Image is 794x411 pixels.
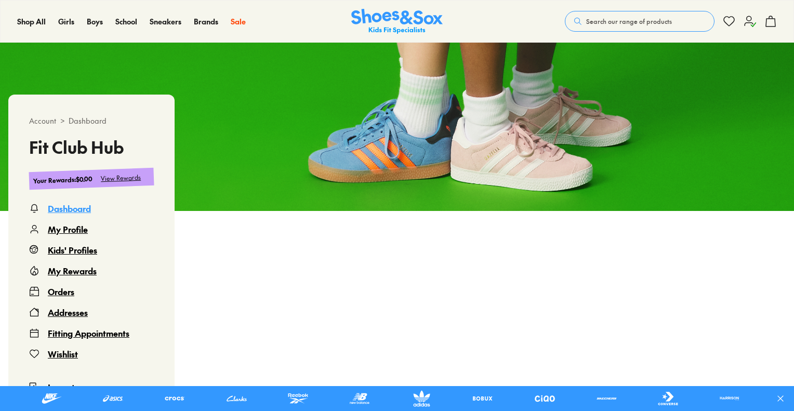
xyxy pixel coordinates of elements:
[29,368,154,393] button: Logout
[33,174,93,185] div: Your Rewards : $0.00
[29,115,56,126] span: Account
[565,11,714,32] button: Search our range of products
[58,16,74,27] a: Girls
[69,115,107,126] span: Dashboard
[60,115,64,126] span: >
[29,348,154,360] a: Wishlist
[586,17,672,26] span: Search our range of products
[48,381,75,393] span: Logout
[351,9,443,34] img: SNS_Logo_Responsive.svg
[48,223,88,235] div: My Profile
[29,139,154,155] h3: Fit Club Hub
[150,16,181,27] a: Sneakers
[48,327,129,339] div: Fitting Appointments
[351,9,443,34] a: Shoes & Sox
[29,306,154,319] a: Addresses
[29,264,154,277] a: My Rewards
[48,306,88,319] div: Addresses
[48,264,97,277] div: My Rewards
[29,327,154,339] a: Fitting Appointments
[87,16,103,27] a: Boys
[29,244,154,256] a: Kids' Profiles
[29,285,154,298] a: Orders
[101,173,141,183] div: View Rewards
[48,244,97,256] div: Kids' Profiles
[48,202,91,215] div: Dashboard
[48,348,78,360] div: Wishlist
[29,223,154,235] a: My Profile
[115,16,137,27] a: School
[48,285,74,298] div: Orders
[17,16,46,27] a: Shop All
[29,202,154,215] a: Dashboard
[194,16,218,27] a: Brands
[231,16,246,27] a: Sale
